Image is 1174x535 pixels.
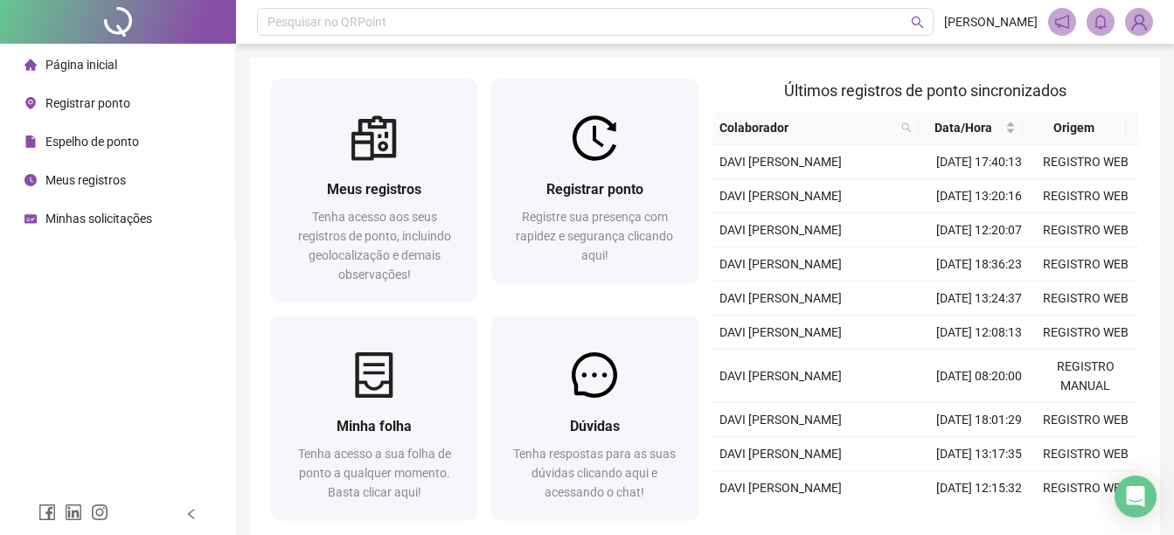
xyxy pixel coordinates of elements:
td: [DATE] 12:08:13 [926,316,1032,350]
td: REGISTRO WEB [1032,145,1139,179]
td: REGISTRO WEB [1032,213,1139,247]
td: [DATE] 13:20:16 [926,179,1032,213]
td: [DATE] 12:20:07 [926,213,1032,247]
td: [DATE] 17:40:13 [926,145,1032,179]
td: REGISTRO WEB [1032,437,1139,471]
a: Minha folhaTenha acesso a sua folha de ponto a qualquer momento. Basta clicar aqui! [271,316,477,519]
td: [DATE] 08:20:00 [926,350,1032,403]
span: Registrar ponto [546,181,643,198]
td: REGISTRO WEB [1032,471,1139,505]
a: Registrar pontoRegistre sua presença com rapidez e segurança clicando aqui! [491,79,698,282]
span: environment [24,97,37,109]
span: Meus registros [327,181,421,198]
td: REGISTRO WEB [1032,247,1139,281]
th: Data/Hora [919,111,1022,145]
td: REGISTRO WEB [1032,403,1139,437]
span: DAVI [PERSON_NAME] [719,481,842,495]
td: REGISTRO WEB [1032,316,1139,350]
td: [DATE] 12:15:32 [926,471,1032,505]
td: [DATE] 13:17:35 [926,437,1032,471]
td: REGISTRO MANUAL [1032,350,1139,403]
span: Últimos registros de ponto sincronizados [784,81,1066,100]
div: Open Intercom Messenger [1115,476,1157,518]
span: linkedin [65,504,82,521]
span: bell [1093,14,1108,30]
span: search [911,16,924,29]
span: Minhas solicitações [45,212,152,226]
span: Tenha acesso aos seus registros de ponto, incluindo geolocalização e demais observações! [298,210,451,281]
span: DAVI [PERSON_NAME] [719,369,842,383]
td: [DATE] 18:36:23 [926,247,1032,281]
span: search [898,115,915,141]
span: Data/Hora [926,118,1001,137]
span: file [24,135,37,148]
span: Registre sua presença com rapidez e segurança clicando aqui! [516,210,673,262]
span: DAVI [PERSON_NAME] [719,223,842,237]
span: instagram [91,504,108,521]
span: Dúvidas [570,418,620,434]
span: Espelho de ponto [45,135,139,149]
th: Origem [1023,111,1126,145]
span: left [185,508,198,520]
span: home [24,59,37,71]
span: DAVI [PERSON_NAME] [719,155,842,169]
span: DAVI [PERSON_NAME] [719,291,842,305]
span: DAVI [PERSON_NAME] [719,325,842,339]
td: REGISTRO WEB [1032,179,1139,213]
span: DAVI [PERSON_NAME] [719,257,842,271]
span: Minha folha [337,418,412,434]
span: notification [1054,14,1070,30]
span: DAVI [PERSON_NAME] [719,189,842,203]
span: Meus registros [45,173,126,187]
img: 91416 [1126,9,1152,35]
td: [DATE] 18:01:29 [926,403,1032,437]
span: schedule [24,212,37,225]
span: search [901,122,912,133]
span: clock-circle [24,174,37,186]
span: [PERSON_NAME] [944,12,1038,31]
span: Tenha acesso a sua folha de ponto a qualquer momento. Basta clicar aqui! [298,447,451,499]
span: Página inicial [45,58,117,72]
a: DúvidasTenha respostas para as suas dúvidas clicando aqui e acessando o chat! [491,316,698,519]
span: Colaborador [719,118,895,137]
span: Tenha respostas para as suas dúvidas clicando aqui e acessando o chat! [513,447,676,499]
span: DAVI [PERSON_NAME] [719,447,842,461]
td: [DATE] 13:24:37 [926,281,1032,316]
span: facebook [38,504,56,521]
span: Registrar ponto [45,96,130,110]
td: REGISTRO WEB [1032,281,1139,316]
a: Meus registrosTenha acesso aos seus registros de ponto, incluindo geolocalização e demais observa... [271,79,477,302]
span: DAVI [PERSON_NAME] [719,413,842,427]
